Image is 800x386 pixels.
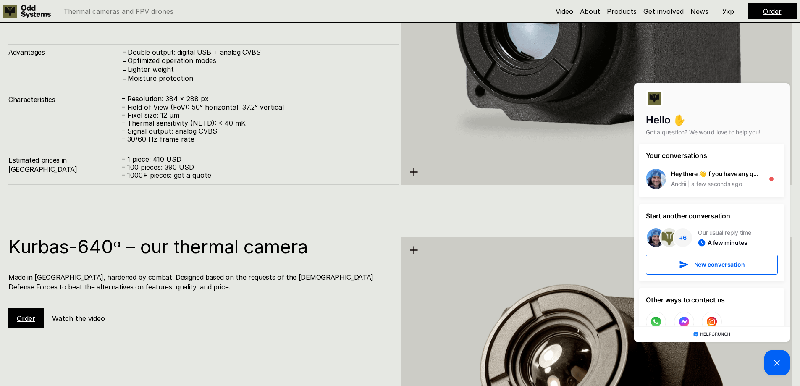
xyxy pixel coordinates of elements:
a: Get involved [643,7,684,16]
p: – Thermal sensitivity (NETD): < 40 mK [122,119,391,127]
h1: Kurbas-640ᵅ – our thermal camera [8,237,391,256]
h4: Made in [GEOGRAPHIC_DATA], hardened by combat. Designed based on the requests of the [DEMOGRAPHIC... [8,273,391,291]
h4: Estimated prices in [GEOGRAPHIC_DATA] [8,155,122,174]
h4: Double output: digital USB + analog CVBS [128,47,391,57]
h4: – [123,74,126,83]
p: – Signal output: analog CVBS [122,127,391,135]
h4: – [123,56,126,66]
a: News [690,7,708,16]
a: About [580,7,600,16]
h4: – [123,65,126,74]
p: Thermal cameras and FPV drones [63,8,173,15]
p: – Resolution: 384 x 288 px [122,95,391,103]
p: – Pixel size: 12 µm [122,111,391,119]
iframe: HelpCrunch [632,81,792,378]
p: – 30/60 Hz frame rate [122,135,391,143]
a: Products [607,7,637,16]
a: Order [17,314,35,323]
h4: – [123,47,126,56]
h5: Watch the video [52,314,105,323]
p: Optimized operation modes [128,57,391,65]
h4: Advantages [8,47,122,57]
a: Order [763,7,782,16]
p: Moisture protection [128,74,391,82]
a: Video [556,7,573,16]
p: – Field of View (FoV): 50° horizontal, 37.2° vertical [122,103,391,111]
h4: Characteristics [8,95,122,104]
p: – 1 piece: 410 USD – 100 pieces: 390 USD – 1000+ pieces: get a quote [122,155,391,180]
p: Lighter weight [128,66,391,74]
p: Укр [722,8,734,15]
